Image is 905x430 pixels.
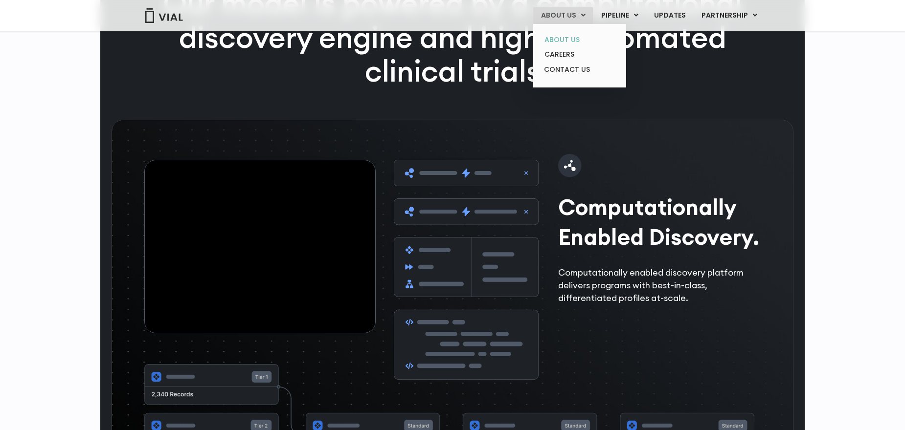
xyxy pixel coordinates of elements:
img: Clip art of grey boxes with purple symbols and fake code [394,160,539,379]
img: molecule-icon [558,154,582,177]
a: PARTNERSHIPMenu Toggle [694,7,765,24]
a: CONTACT US [537,62,622,78]
p: Computationally enabled discovery platform delivers programs with best-in-class, differentiated p... [558,266,767,304]
a: UPDATES [646,7,693,24]
a: CAREERS [537,47,622,62]
img: Vial Logo [144,8,183,23]
a: PIPELINEMenu Toggle [593,7,646,24]
a: ABOUT USMenu Toggle [533,7,593,24]
a: ABOUT US [537,32,622,47]
h2: Computationally Enabled Discovery. [558,192,767,252]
